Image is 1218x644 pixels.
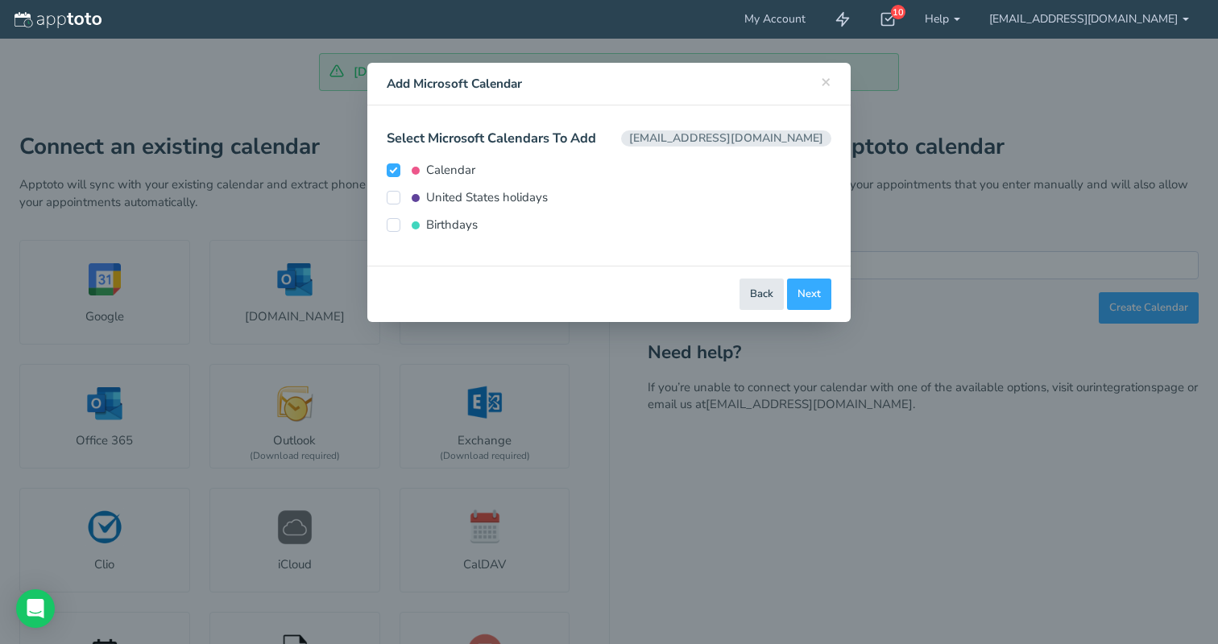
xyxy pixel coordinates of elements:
[387,163,400,177] input: Calendar
[387,218,400,232] input: Birthdays
[821,70,831,93] span: ×
[787,279,831,310] button: Next
[387,75,831,93] h4: Add Microsoft Calendar
[387,162,475,179] label: Calendar
[387,217,478,233] label: Birthdays
[16,589,55,628] div: Open Intercom Messenger
[387,130,831,146] h2: Select Microsoft Calendars To Add
[621,130,831,146] span: [EMAIL_ADDRESS][DOMAIN_NAME]
[739,279,784,310] button: Back
[387,189,548,206] label: United States holidays
[387,191,400,204] input: United States holidays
